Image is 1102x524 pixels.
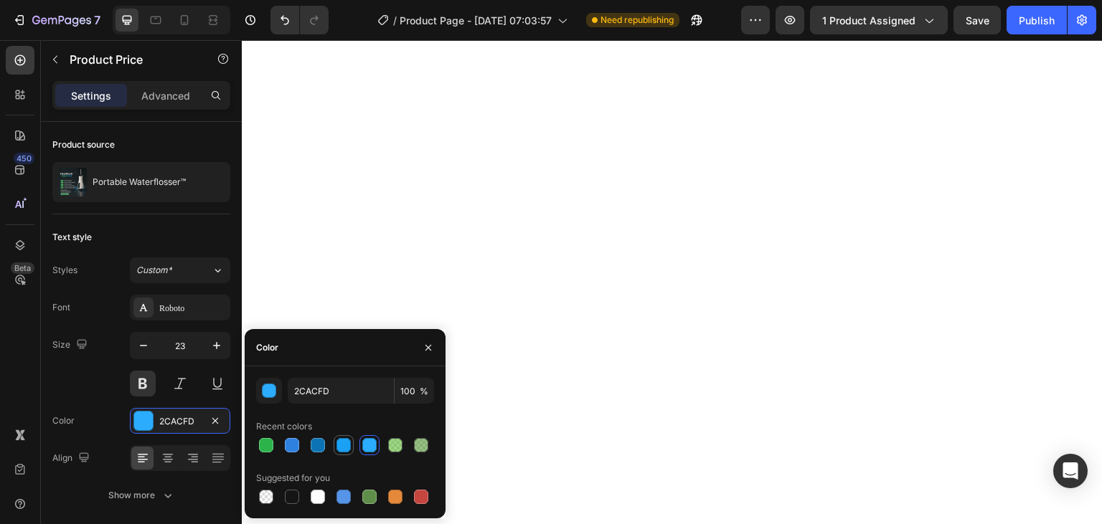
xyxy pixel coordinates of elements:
button: Show more [52,482,230,508]
p: Portable Waterflosser™ [93,177,186,187]
span: % [420,385,428,398]
button: Custom* [130,257,230,283]
div: Open Intercom Messenger [1053,454,1088,488]
span: 1 product assigned [822,13,915,28]
div: Text style [52,231,92,244]
div: Product source [52,138,115,151]
div: Styles [52,264,77,277]
p: Settings [71,88,111,103]
img: product feature img [58,168,87,196]
div: Beta [11,262,34,274]
div: Recent colors [256,420,312,433]
input: Eg: FFFFFF [288,378,394,404]
p: Advanced [141,88,190,103]
div: 450 [14,153,34,164]
button: 7 [6,6,107,34]
button: 1 product assigned [810,6,948,34]
span: / [393,13,397,28]
div: Show more [108,488,175,502]
div: Suggested for you [256,472,330,485]
iframe: Design area [242,40,1102,524]
span: Need republishing [601,14,674,27]
p: 7 [94,11,100,29]
div: Size [52,335,90,355]
p: Product Price [70,51,192,68]
div: Roboto [159,302,227,315]
div: Color [256,341,278,354]
div: 2CACFD [159,415,201,428]
div: Color [52,414,75,427]
span: Custom* [136,264,172,277]
div: Align [52,449,93,468]
div: Font [52,301,70,314]
span: Product Page - [DATE] 07:03:57 [400,13,552,28]
div: Publish [1019,13,1055,28]
div: Undo/Redo [270,6,329,34]
button: Publish [1007,6,1067,34]
button: Save [953,6,1001,34]
span: Save [966,14,989,27]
